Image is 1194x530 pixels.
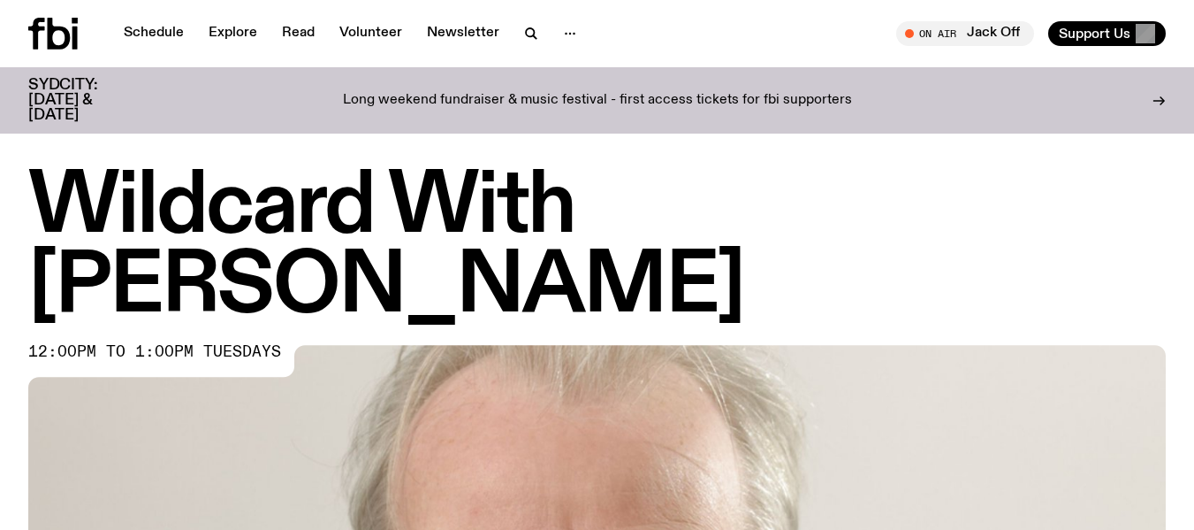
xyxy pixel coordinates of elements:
button: Support Us [1048,21,1166,46]
a: Explore [198,21,268,46]
a: Newsletter [416,21,510,46]
span: Support Us [1059,26,1130,42]
a: Volunteer [329,21,413,46]
p: Long weekend fundraiser & music festival - first access tickets for fbi supporters [343,93,852,109]
span: 12:00pm to 1:00pm tuesdays [28,345,281,359]
a: Schedule [113,21,194,46]
button: On AirJack Off [896,21,1034,46]
a: Read [271,21,325,46]
h3: SYDCITY: [DATE] & [DATE] [28,78,141,123]
h1: Wildcard With [PERSON_NAME] [28,168,1166,327]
